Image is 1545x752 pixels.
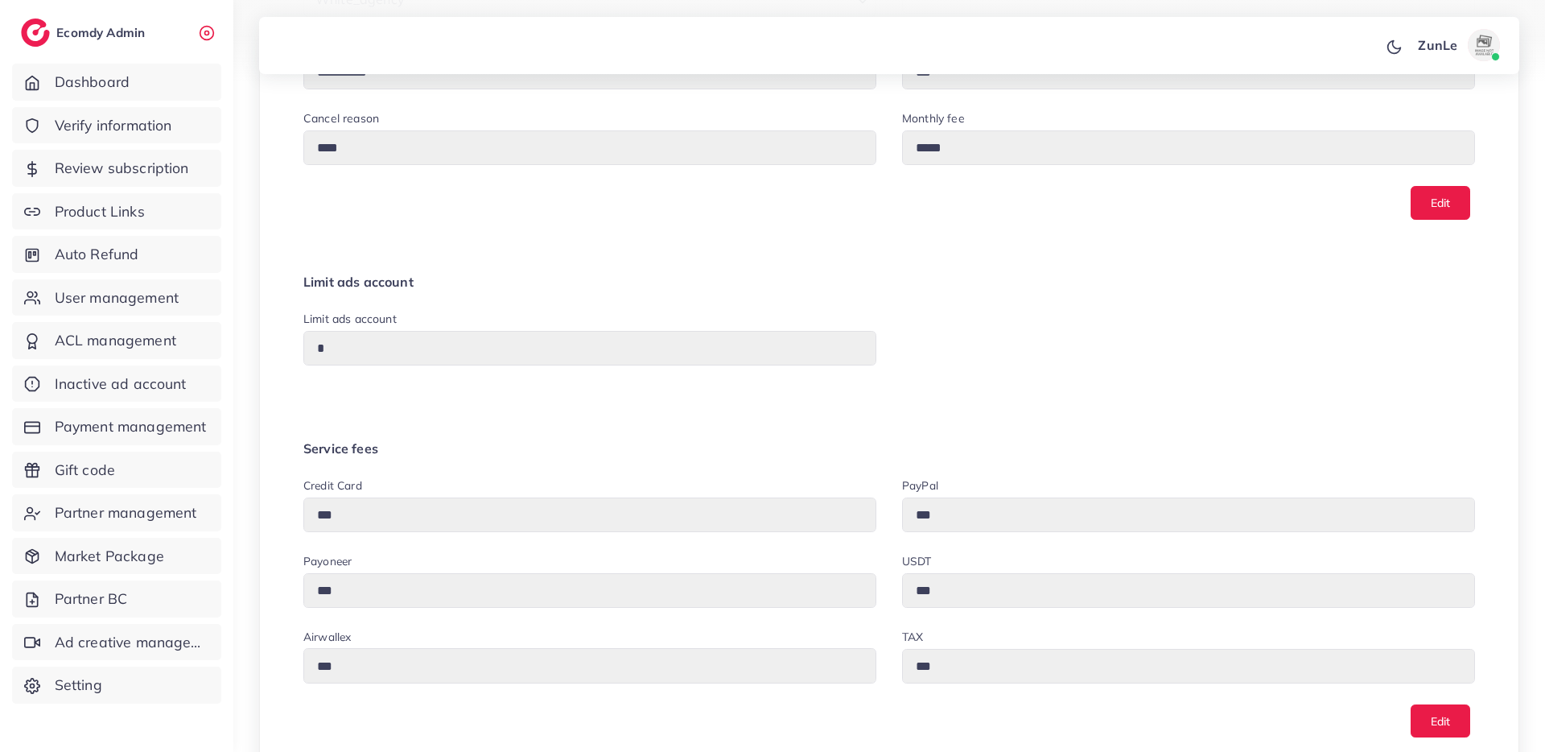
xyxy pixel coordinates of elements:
[21,19,149,47] a: logoEcomdy Admin
[12,494,221,531] a: Partner management
[12,581,221,618] a: Partner BC
[12,408,221,445] a: Payment management
[303,553,352,569] label: Payoneer
[1418,35,1457,55] p: ZunLe
[55,374,187,395] span: Inactive ad account
[55,244,139,265] span: Auto Refund
[12,538,221,575] a: Market Package
[902,110,965,126] label: Monthly fee
[55,72,130,93] span: Dashboard
[12,64,221,101] a: Dashboard
[55,158,189,179] span: Review subscription
[55,287,179,308] span: User management
[12,236,221,273] a: Auto Refund
[303,311,397,327] label: Limit ads account
[902,629,923,645] label: TAX
[1468,29,1500,61] img: avatar
[12,279,221,316] a: User management
[55,632,209,653] span: Ad creative management
[55,675,102,696] span: Setting
[1411,186,1470,219] button: Edit
[303,110,379,126] label: Cancel reason
[55,201,145,222] span: Product Links
[1411,704,1470,738] button: Edit
[55,546,164,567] span: Market Package
[12,193,221,230] a: Product Links
[303,477,362,494] label: Credit card
[902,553,932,569] label: USDT
[55,115,172,136] span: Verify information
[21,19,50,47] img: logo
[55,589,128,609] span: Partner BC
[1409,29,1506,61] a: ZunLeavatar
[303,275,1475,290] h4: Limit ads account
[902,477,938,494] label: PayPal
[12,150,221,187] a: Review subscription
[12,366,221,403] a: Inactive ad account
[55,460,115,481] span: Gift code
[55,416,207,437] span: Payment management
[12,107,221,144] a: Verify information
[303,441,1475,457] h4: Service fees
[12,624,221,661] a: Ad creative management
[55,330,176,351] span: ACL management
[12,322,221,359] a: ACL management
[12,452,221,489] a: Gift code
[56,25,149,40] h2: Ecomdy Admin
[303,629,351,645] label: Airwallex
[12,667,221,704] a: Setting
[55,502,197,523] span: Partner management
